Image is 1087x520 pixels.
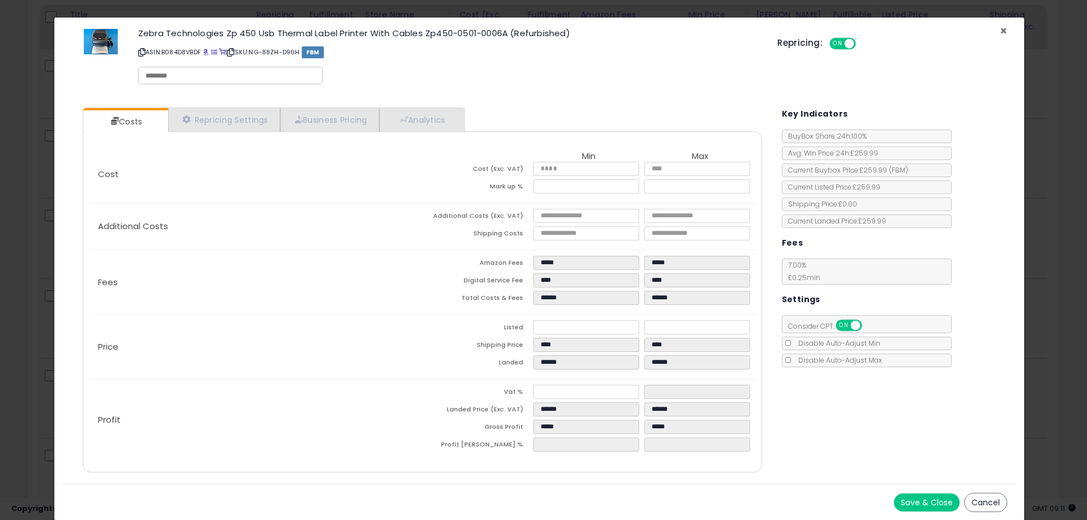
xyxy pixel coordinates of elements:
[422,355,533,373] td: Landed
[422,402,533,420] td: Landed Price (Exc. VAT)
[211,48,217,57] a: All offer listings
[782,182,880,192] span: Current Listed Price: £259.99
[860,321,878,330] span: OFF
[89,170,422,179] p: Cost
[302,46,324,58] span: FBM
[859,165,908,175] span: £259.99
[422,256,533,273] td: Amazon Fees
[422,320,533,338] td: Listed
[782,293,820,307] h5: Settings
[964,493,1007,512] button: Cancel
[782,148,878,158] span: Avg. Win Price 24h: £259.99
[422,420,533,437] td: Gross Profit
[138,29,760,37] h3: Zebra Technologies Zp 450 Usb Thermal Label Printer With Cables Zp450-0501-0006A (Refurbished)
[777,38,823,48] h5: Repricing:
[782,165,908,175] span: Current Buybox Price:
[889,165,908,175] span: ( FBM )
[280,108,379,131] a: Business Pricing
[89,222,422,231] p: Additional Costs
[894,493,960,512] button: Save & Close
[83,110,167,133] a: Costs
[782,273,820,282] span: £0.25 min
[89,278,422,287] p: Fees
[422,437,533,455] td: Profit [PERSON_NAME] %
[89,415,422,424] p: Profit
[782,236,803,250] h5: Fees
[422,273,533,291] td: Digital Service Fee
[1000,23,1007,39] span: ×
[831,39,845,49] span: ON
[793,338,880,348] span: Disable Auto-Adjust Min
[782,107,848,121] h5: Key Indicators
[84,29,118,54] img: 51r8OI9l7FL._SL60_.jpg
[168,108,280,131] a: Repricing Settings
[379,108,463,131] a: Analytics
[644,152,755,162] th: Max
[422,385,533,402] td: Vat %
[422,179,533,197] td: Mark up %
[782,199,857,209] span: Shipping Price: £0.00
[782,216,886,226] span: Current Landed Price: £259.99
[422,226,533,244] td: Shipping Costs
[138,43,760,61] p: ASIN: B084D8VBDF | SKU: NG-88ZH-D96H
[782,321,877,331] span: Consider CPT:
[422,338,533,355] td: Shipping Price
[854,39,872,49] span: OFF
[219,48,225,57] a: Your listing only
[533,152,644,162] th: Min
[782,131,867,141] span: BuyBox Share 24h: 100%
[422,162,533,179] td: Cost (Exc. VAT)
[837,321,851,330] span: ON
[782,260,820,282] span: 7.00 %
[793,355,882,365] span: Disable Auto-Adjust Max
[203,48,209,57] a: BuyBox page
[89,342,422,351] p: Price
[422,291,533,308] td: Total Costs & Fees
[422,209,533,226] td: Additional Costs (Exc. VAT)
